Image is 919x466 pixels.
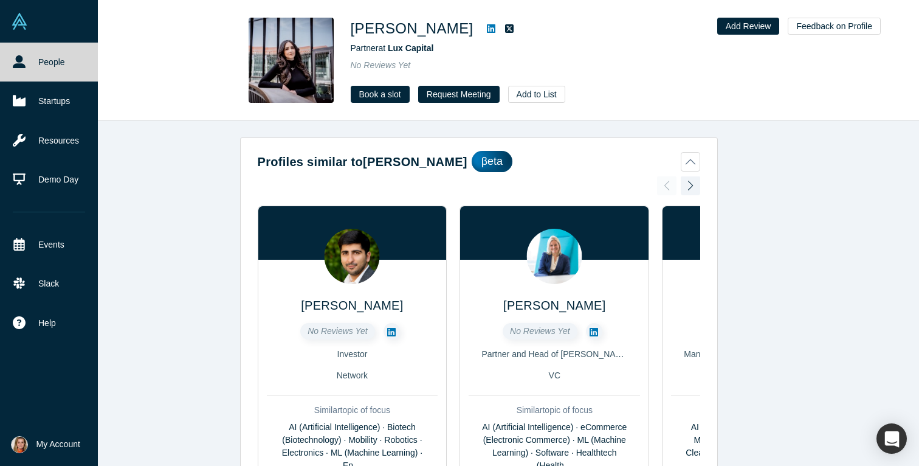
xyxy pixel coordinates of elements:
span: No Reviews Yet [308,326,368,336]
div: Similar topic of focus [267,404,438,417]
button: Request Meeting [418,86,500,103]
span: Managing Partner, Head of Invesments [684,349,831,359]
button: Add Review [717,18,780,35]
button: My Account [11,436,80,453]
span: Help [38,317,56,330]
img: Ali Tahmaseb's Profile Image [325,229,380,284]
div: VC [469,369,640,382]
img: Judith MacKenzie's Profile Image [527,229,582,284]
a: [PERSON_NAME] [301,299,403,312]
img: Gulin Yilmaz's Account [11,436,28,453]
span: Investor [337,349,368,359]
h1: [PERSON_NAME] [351,18,473,40]
div: VC [671,369,842,382]
div: βeta [472,151,512,172]
button: Add to List [508,86,565,103]
span: No Reviews Yet [351,60,411,70]
span: My Account [36,438,80,451]
h2: Profiles similar to [PERSON_NAME] [258,153,467,171]
div: Similar topic of focus [469,404,640,417]
a: Book a slot [351,86,410,103]
button: Profiles similar to[PERSON_NAME]βeta [258,151,700,172]
img: Alchemist Vault Logo [11,13,28,30]
div: Network [267,369,438,382]
span: Partner and Head of [PERSON_NAME] Fund Managers [481,349,692,359]
div: Similar topic of focus [671,404,842,417]
span: No Reviews Yet [510,326,570,336]
a: Lux Capital [388,43,433,53]
button: Feedback on Profile [788,18,881,35]
span: Partner at [351,43,434,53]
img: Deena Shakir's Profile Image [249,18,334,103]
a: [PERSON_NAME] [503,299,605,312]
